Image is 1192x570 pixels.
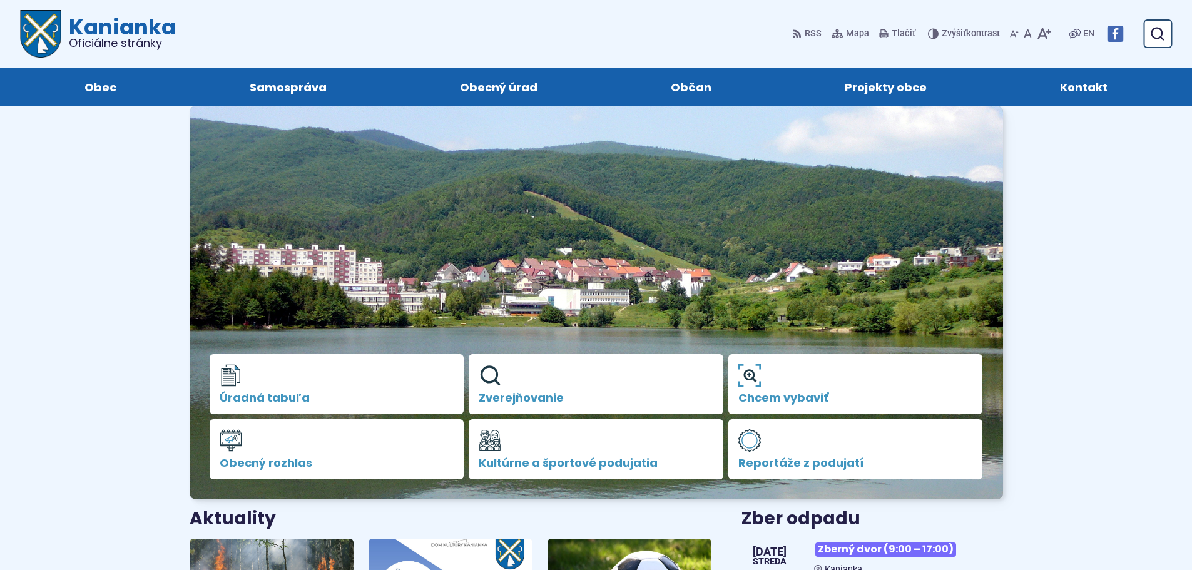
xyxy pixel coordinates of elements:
a: Projekty obce [791,68,981,106]
span: Obecný úrad [460,68,537,106]
button: Tlačiť [877,21,918,47]
span: Mapa [846,26,869,41]
span: Chcem vybaviť [738,392,973,404]
a: Kultúrne a športové podujatia [469,419,723,479]
button: Zväčšiť veľkosť písma [1034,21,1054,47]
h3: Zber odpadu [741,509,1002,529]
span: streda [753,557,787,566]
span: RSS [805,26,822,41]
span: Samospráva [250,68,327,106]
a: EN [1081,26,1097,41]
span: Občan [671,68,711,106]
a: Obecný rozhlas [210,419,464,479]
a: Chcem vybaviť [728,354,983,414]
span: Kontakt [1060,68,1108,106]
span: kontrast [942,29,1000,39]
span: Kultúrne a športové podujatia [479,457,713,469]
span: Zverejňovanie [479,392,713,404]
button: Zmenšiť veľkosť písma [1007,21,1021,47]
img: Prejsť na Facebook stránku [1107,26,1123,42]
span: Zberný dvor (9:00 – 17:00) [815,542,956,557]
span: Projekty obce [845,68,927,106]
a: RSS [792,21,824,47]
button: Nastaviť pôvodnú veľkosť písma [1021,21,1034,47]
button: Zvýšiťkontrast [928,21,1002,47]
h3: Aktuality [190,509,276,529]
span: Úradná tabuľa [220,392,454,404]
a: Kontakt [1006,68,1162,106]
span: Reportáže z podujatí [738,457,973,469]
a: Reportáže z podujatí [728,419,983,479]
a: Zverejňovanie [469,354,723,414]
a: Logo Kanianka, prejsť na domovskú stránku. [20,10,176,58]
span: [DATE] [753,546,787,557]
span: Obecný rozhlas [220,457,454,469]
a: Mapa [829,21,872,47]
span: Zvýšiť [942,28,966,39]
span: EN [1083,26,1094,41]
a: Samospráva [195,68,380,106]
h1: Kanianka [61,16,176,49]
img: Prejsť na domovskú stránku [20,10,61,58]
a: Obec [30,68,170,106]
span: Tlačiť [892,29,915,39]
span: Oficiálne stránky [69,38,176,49]
span: Obec [84,68,116,106]
a: Občan [617,68,766,106]
a: Úradná tabuľa [210,354,464,414]
a: Obecný úrad [405,68,591,106]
